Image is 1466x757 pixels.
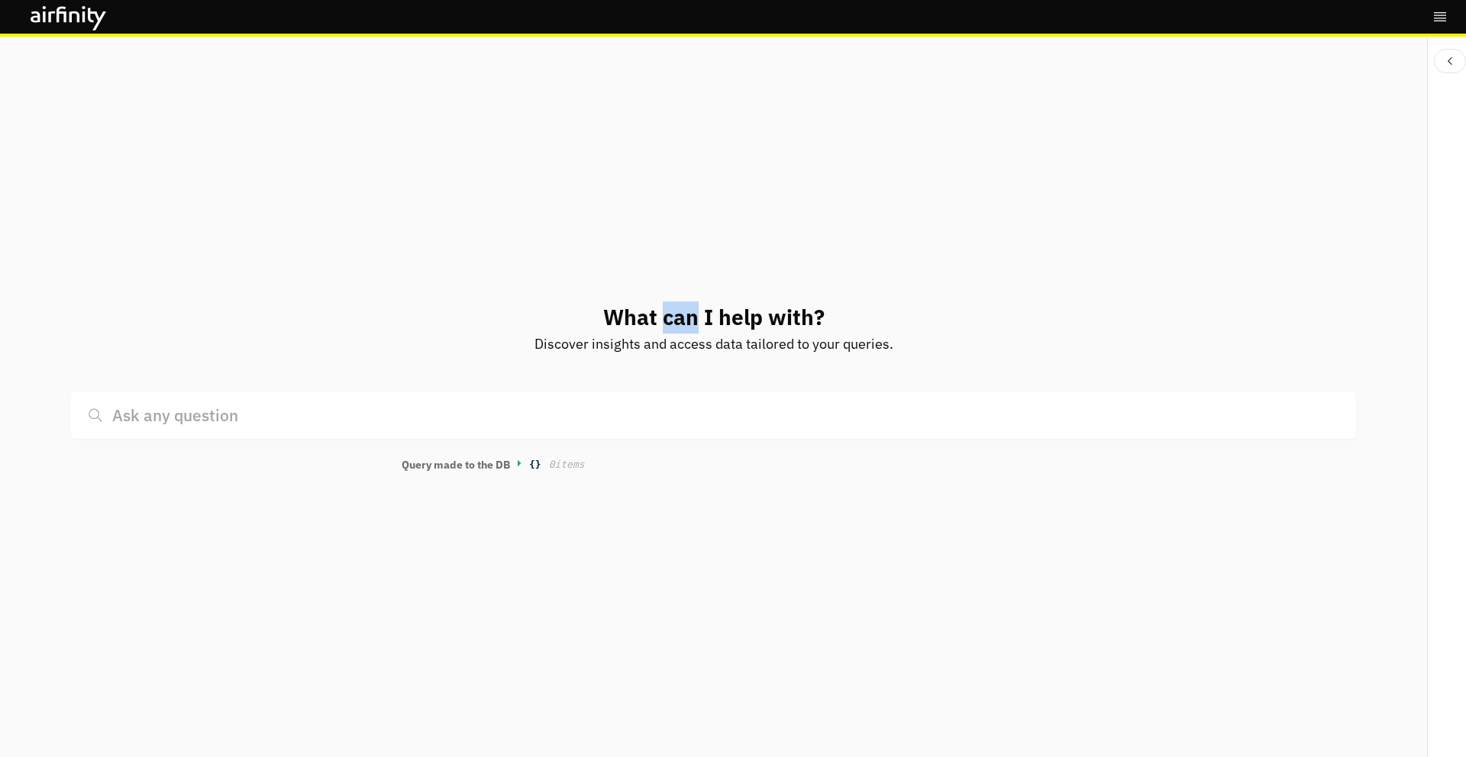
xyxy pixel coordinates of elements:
p: What can I help with? [603,301,825,333]
span: { [529,457,535,472]
p: Discover insights and access data tailored to your queries. [534,333,893,354]
span: 0 item s [549,459,585,470]
p: Query made to the DB [402,457,510,473]
span: } [535,457,541,472]
input: Ask any question [71,391,1355,439]
button: Close Sidebar [1434,49,1466,73]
